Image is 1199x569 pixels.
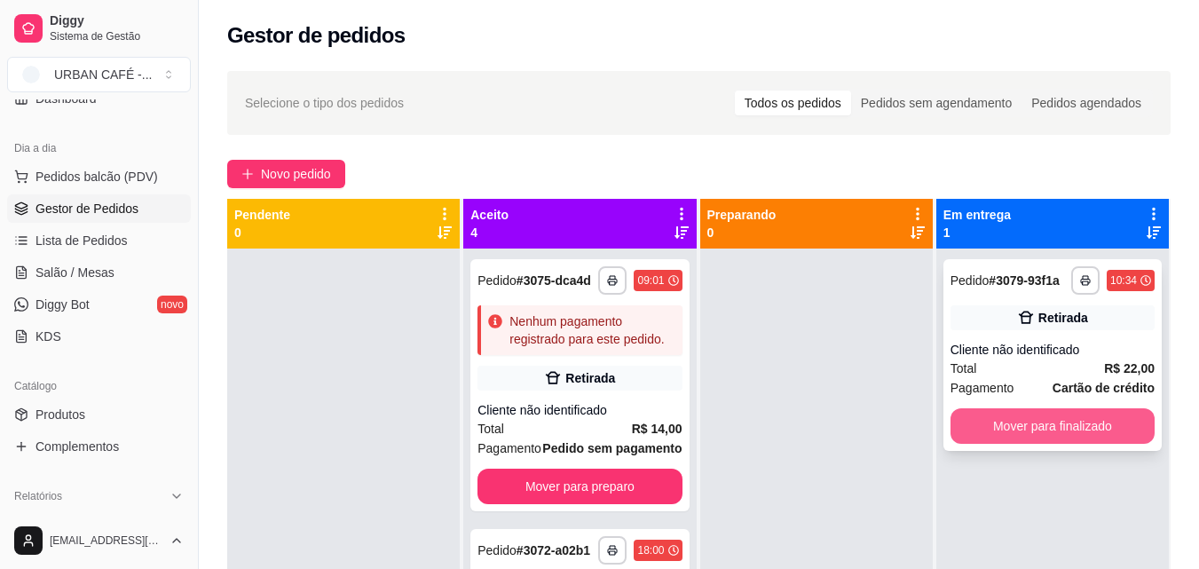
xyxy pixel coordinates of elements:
[7,258,191,287] a: Salão / Mesas
[1022,91,1151,115] div: Pedidos agendados
[1053,381,1155,395] strong: Cartão de crédito
[565,369,615,387] div: Retirada
[851,91,1022,115] div: Pedidos sem agendamento
[1110,273,1137,288] div: 10:34
[227,160,345,188] button: Novo pedido
[735,91,851,115] div: Todos os pedidos
[227,21,406,50] h2: Gestor de pedidos
[261,164,331,184] span: Novo pedido
[7,57,191,92] button: Select a team
[509,312,674,348] div: Nenhum pagamento registrado para este pedido.
[7,372,191,400] div: Catálogo
[477,543,517,557] span: Pedido
[637,273,664,288] div: 09:01
[35,438,119,455] span: Complementos
[50,29,184,43] span: Sistema de Gestão
[477,469,682,504] button: Mover para preparo
[989,273,1059,288] strong: # 3079-93f1a
[951,378,1014,398] span: Pagamento
[637,543,664,557] div: 18:00
[517,543,590,557] strong: # 3072-a02b1
[943,224,1011,241] p: 1
[477,419,504,439] span: Total
[50,13,184,29] span: Diggy
[54,66,152,83] div: URBAN CAFÉ - ...
[951,359,977,378] span: Total
[943,206,1011,224] p: Em entrega
[14,489,62,503] span: Relatórios
[7,134,191,162] div: Dia a dia
[7,510,191,539] a: Relatórios de vendas
[35,232,128,249] span: Lista de Pedidos
[35,328,61,345] span: KDS
[951,408,1155,444] button: Mover para finalizado
[241,168,254,180] span: plus
[7,290,191,319] a: Diggy Botnovo
[707,206,777,224] p: Preparando
[7,7,191,50] a: DiggySistema de Gestão
[7,519,191,562] button: [EMAIL_ADDRESS][DOMAIN_NAME]
[7,400,191,429] a: Produtos
[951,273,990,288] span: Pedido
[1038,309,1088,327] div: Retirada
[1104,361,1155,375] strong: R$ 22,00
[7,194,191,223] a: Gestor de Pedidos
[477,273,517,288] span: Pedido
[477,401,682,419] div: Cliente não identificado
[35,296,90,313] span: Diggy Bot
[7,162,191,191] button: Pedidos balcão (PDV)
[707,224,777,241] p: 0
[234,206,290,224] p: Pendente
[470,224,509,241] p: 4
[35,264,114,281] span: Salão / Mesas
[951,341,1155,359] div: Cliente não identificado
[470,206,509,224] p: Aceito
[35,168,158,186] span: Pedidos balcão (PDV)
[477,439,541,458] span: Pagamento
[7,322,191,351] a: KDS
[35,406,85,423] span: Produtos
[517,273,591,288] strong: # 3075-dca4d
[50,533,162,548] span: [EMAIL_ADDRESS][DOMAIN_NAME]
[245,93,404,113] span: Selecione o tipo dos pedidos
[632,422,682,436] strong: R$ 14,00
[542,441,682,455] strong: Pedido sem pagamento
[35,200,138,217] span: Gestor de Pedidos
[234,224,290,241] p: 0
[7,432,191,461] a: Complementos
[7,226,191,255] a: Lista de Pedidos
